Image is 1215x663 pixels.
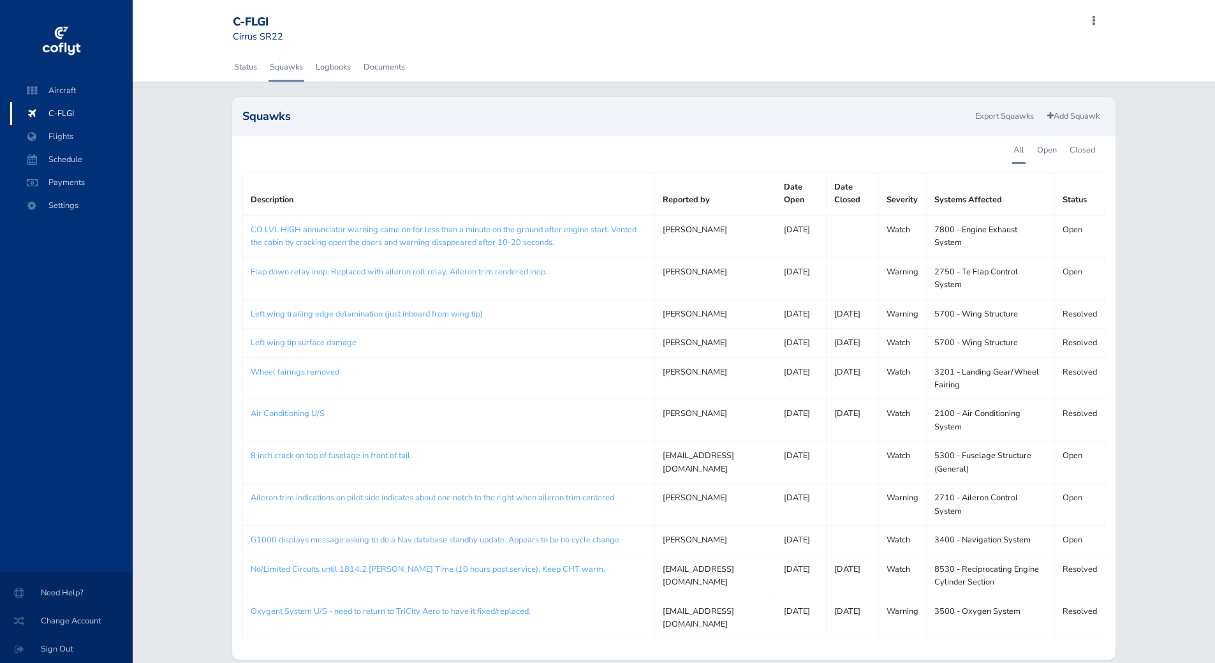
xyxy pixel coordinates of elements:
td: [DATE] [826,299,879,328]
a: Left wing trailing edge delamination (just inboard from wing tip) [251,308,483,320]
a: G1000 displays message asking to do a Nav database standby update. Appears to be no cycle change [251,534,619,546]
td: Watch [879,555,927,597]
td: 5700 - Wing Structure [927,299,1054,328]
a: Oxygent System U/S - need to return to TriCity Aero to have it fixed/replaced. [251,606,531,617]
td: [PERSON_NAME] [654,299,776,328]
a: All [1012,136,1026,164]
img: coflyt logo [40,22,82,61]
td: [PERSON_NAME] [654,357,776,399]
th: Status [1054,172,1105,214]
td: [PERSON_NAME] [654,399,776,442]
td: 3400 - Navigation System [927,526,1054,555]
a: Flap down relay inop. Replaced with aileron roll relay. Aileron trim rendered inop. [251,266,547,278]
td: [DATE] [776,399,826,442]
td: [DATE] [776,357,826,399]
td: [EMAIL_ADDRESS][DOMAIN_NAME] [654,442,776,484]
span: Flights [23,125,120,148]
a: Export Squawks [969,107,1040,126]
td: Open [1054,442,1105,484]
td: [DATE] [776,299,826,328]
a: Add Squawk [1042,107,1105,126]
a: Open [1036,136,1058,164]
td: 2750 - Te Flap Control System [927,257,1054,299]
a: Wheel fairings removed [251,366,339,378]
td: 2710 - Aileron Control System [927,484,1054,526]
td: 2100 - Air Conditioning System [927,399,1054,442]
td: 5300 - Fuselage Structure (General) [927,442,1054,484]
td: [PERSON_NAME] [654,257,776,299]
a: Air Conditioning U/S [251,408,325,419]
td: [PERSON_NAME] [654,329,776,357]
h2: Squawks [242,110,969,122]
a: Left wing tip surface damage [251,337,357,348]
td: [DATE] [826,357,879,399]
td: [DATE] [826,597,879,639]
a: 8 inch crack on top of fuselage in front of tail. [251,450,412,461]
td: 5700 - Wing Structure [927,329,1054,357]
td: Open [1054,484,1105,526]
td: [PERSON_NAME] [654,215,776,257]
td: [DATE] [776,597,826,639]
td: [DATE] [826,329,879,357]
th: Systems Affected [927,172,1054,214]
td: Resolved [1054,399,1105,442]
td: 3500 - Oxygen System [927,597,1054,639]
td: 7800 - Engine Exhaust System [927,215,1054,257]
td: Warning [879,257,927,299]
td: Open [1054,215,1105,257]
span: Sign Out [15,637,117,660]
td: [DATE] [776,442,826,484]
span: Settings [23,194,120,217]
td: Warning [879,597,927,639]
span: C-FLGI [23,102,120,125]
td: 8530 - Reciprocating Engine Cylinder Section [927,555,1054,597]
td: [EMAIL_ADDRESS][DOMAIN_NAME] [654,555,776,597]
td: Warning [879,299,927,328]
td: Resolved [1054,299,1105,328]
td: Resolved [1054,357,1105,399]
a: Logbooks [314,53,352,81]
td: Watch [879,526,927,555]
td: Watch [879,215,927,257]
th: Date Closed [826,172,879,214]
div: C-FLGI [233,15,325,29]
td: 3201 - Landing Gear/Wheel Fairing [927,357,1054,399]
td: Resolved [1054,329,1105,357]
td: Open [1054,526,1105,555]
td: [DATE] [776,215,826,257]
td: [EMAIL_ADDRESS][DOMAIN_NAME] [654,597,776,639]
span: Payments [23,171,120,194]
td: Watch [879,442,927,484]
td: [DATE] [776,329,826,357]
td: [DATE] [826,555,879,597]
td: [DATE] [826,399,879,442]
a: Squawks [269,53,304,81]
td: [PERSON_NAME] [654,484,776,526]
span: Need Help? [15,581,117,604]
td: Watch [879,357,927,399]
th: Severity [879,172,927,214]
td: [PERSON_NAME] [654,526,776,555]
span: Aircraft [23,79,120,102]
td: [DATE] [776,526,826,555]
small: Cirrus SR22 [233,30,283,43]
a: No/Limited Circuits until 1814.2 [PERSON_NAME] Time (10 hours post service). Keep CHT warm. [251,563,605,575]
td: [DATE] [776,257,826,299]
a: CO LVL HIGH annunciator warning came on for less than a minute on the ground after engine start. ... [251,224,637,248]
th: Date Open [776,172,826,214]
td: Warning [879,484,927,526]
th: Description [243,172,654,214]
td: [DATE] [776,555,826,597]
td: Resolved [1054,555,1105,597]
td: [DATE] [776,484,826,526]
td: Watch [879,399,927,442]
span: Schedule [23,148,120,171]
span: Change Account [15,609,117,632]
th: Reported by [654,172,776,214]
a: Status [233,53,258,81]
a: Aileron trim indications on pilot side indicates about one notch to the right when aileron trim c... [251,492,614,503]
a: Closed [1068,136,1095,164]
td: Watch [879,329,927,357]
td: Resolved [1054,597,1105,639]
a: Documents [362,53,406,81]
